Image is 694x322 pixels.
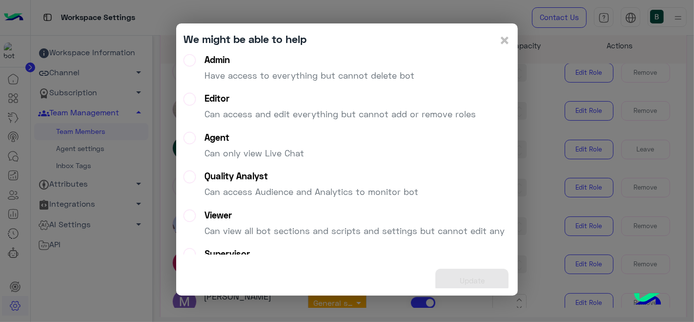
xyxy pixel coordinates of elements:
div: We might be able to help [184,31,306,47]
div: Agent [204,132,304,143]
div: Supervisor [204,248,416,259]
p: Can access and edit everything but cannot add or remove roles [204,107,476,121]
p: Have access to everything but cannot delete bot [204,69,414,82]
p: Can view all bot sections and scripts and settings but cannot edit any [204,224,505,237]
div: Admin [204,54,414,65]
div: Viewer [204,210,505,221]
img: hulul-logo.png [631,283,665,317]
p: Can access Audience and Analytics to monitor bot [204,185,418,198]
div: Quality Analyst [204,171,418,182]
p: Can only view Live Chat [204,147,304,160]
button: Close [499,31,510,49]
span: × [499,29,510,51]
div: Editor [204,93,476,104]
